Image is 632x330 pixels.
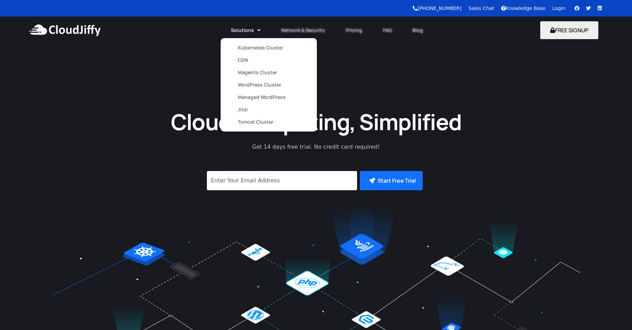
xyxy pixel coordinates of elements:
a: Jitsi [238,103,300,116]
a: Knowledge Base [501,5,546,11]
p: Get 14 days free trial. No credit card required! [222,143,411,151]
h1: Cloud Computing, Simplified [162,107,471,136]
a: [PHONE_NUMBER] [413,5,462,11]
a: Managed WordPress [238,91,300,103]
a: Sales Chat [468,5,494,11]
button: FREE SIGNUP [540,21,598,39]
a: Magento Cluster [238,66,300,79]
a: Solutions [221,23,271,38]
a: Pricing [335,23,373,38]
a: WordPress Cluster [238,79,300,91]
a: Login [552,5,565,11]
a: CDN [238,54,300,66]
input: Enter Your Email Address [207,171,357,190]
a: Tomcat Cluster [238,116,300,128]
button: Start Free Trial [360,171,423,190]
a: Kubernetes Cluster [238,42,300,54]
iframe: chat widget [603,303,625,323]
a: Blog [402,23,433,38]
a: FREE SIGNUP [540,26,598,34]
a: Network & Security [271,23,335,38]
a: FAQ [373,23,402,38]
